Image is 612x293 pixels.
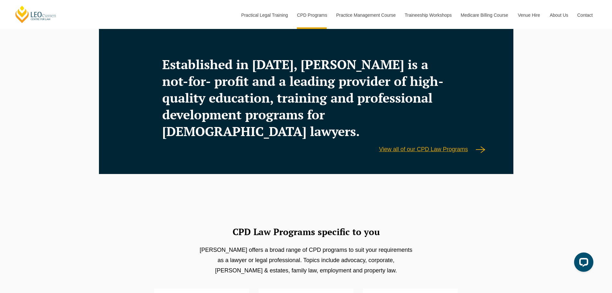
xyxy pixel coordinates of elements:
[14,5,57,23] a: [PERSON_NAME] Centre for Law
[162,56,450,140] h3: Established in [DATE], [PERSON_NAME] is a not-for- profit and a leading provider of high-quality ...
[123,224,489,240] h2: CPD Law Programs specific to you
[545,1,572,29] a: About Us
[476,146,485,153] img: arrow
[569,250,596,277] iframe: LiveChat chat widget
[572,1,598,29] a: Contact
[400,1,456,29] a: Traineeship Workshops
[513,1,545,29] a: Venue Hire
[332,1,400,29] a: Practice Management Course
[236,1,292,29] a: Practical Legal Training
[292,1,331,29] a: CPD Programs
[456,1,513,29] a: Medicare Billing Course
[196,245,416,276] p: [PERSON_NAME] offers a broad range of CPD programs to suit your requirements as a lawyer or legal...
[127,146,485,153] a: View all of our CPD Law Programs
